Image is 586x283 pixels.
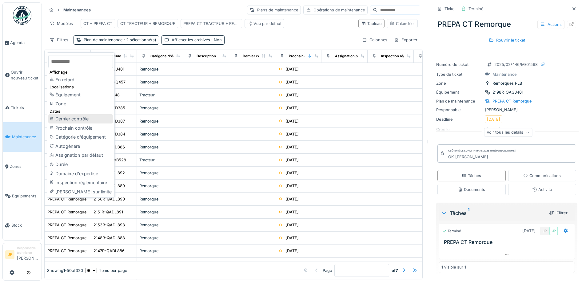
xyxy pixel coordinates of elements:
strong: Maintenances [61,7,93,13]
div: [DATE] [487,116,500,122]
div: 2148R-QADL888 [94,235,125,241]
div: PREPA CT Remorque [435,16,579,32]
div: Plan de maintenance [84,37,156,43]
div: Exporter [391,35,420,44]
div: Documents [458,187,485,192]
div: Remorque [139,170,181,176]
h3: PREPA CT Remorque [444,239,572,245]
li: JP [5,250,14,259]
span: Tickets [11,105,39,111]
div: 2153R-QADL893 [94,222,125,228]
span: Ouvrir nouveau ticket [11,69,39,81]
div: Remorque [139,235,181,241]
span: : Non [210,38,222,42]
div: Équipement [48,90,113,99]
div: Type de ticket [436,71,482,77]
div: Remorque [139,183,181,189]
div: Prochain contrôle [289,54,319,59]
div: Actions [537,20,564,29]
div: Activité [532,187,552,192]
div: Opérations de maintenance [303,6,368,14]
div: Zone [48,99,113,108]
div: CT + PREPA CT [83,21,112,26]
div: OK [PERSON_NAME] [448,154,516,160]
div: Catégorie d'équipement [48,132,113,142]
div: Tâches [462,173,481,179]
div: Assignation par défaut [335,54,373,59]
li: [PERSON_NAME] [17,246,39,264]
div: Rouvrir le ticket [486,36,528,44]
div: [DATE] [285,222,299,228]
div: [DATE] [285,118,299,124]
div: Clôturé le lundi 17 mars 2025 par [PERSON_NAME] [448,149,516,153]
div: [DATE] [285,66,299,72]
div: Maintenance [492,71,516,77]
div: [DATE] [285,248,299,254]
div: Page [323,268,332,273]
div: PREPA CT Remorque [47,248,86,254]
span: Stock [11,222,39,228]
div: [DATE] [285,196,299,202]
span: Agenda [10,40,39,46]
div: Colonnes [359,35,390,44]
div: Responsable technicien [17,246,39,255]
div: Filtres [47,35,71,44]
div: Plans de maintenance [247,6,301,14]
div: Remorques PLB [492,80,522,86]
div: Afficher les archivés [172,37,222,43]
div: Terminé [468,6,483,12]
div: [DATE] [285,261,299,267]
div: CT TRACTEUR + REMORQUE [120,21,175,26]
div: [PERSON_NAME] [436,107,577,113]
div: Remorque [139,261,181,267]
div: [DATE] [285,79,299,85]
div: 2151R-QADL891 [94,209,123,215]
div: [DATE] [285,144,299,150]
div: Zone [436,80,482,86]
div: [DATE] [285,183,299,189]
div: Description [197,54,216,59]
div: PREPA CT Remorque [47,235,86,241]
div: En retard [48,75,113,84]
div: Remorque [139,222,181,228]
div: 2025/02/446/M/01568 [494,62,538,67]
span: Maintenance [12,134,39,140]
div: PREPA CT TRACTEUR + REMORQUE [183,21,239,26]
div: Modèles [47,19,76,28]
div: Remorque [139,118,181,124]
div: Filtrer [547,209,570,217]
div: PREPA CT Remorque [47,261,86,267]
div: [DATE] [285,235,299,241]
div: Tableau [361,21,382,26]
div: Voir tous les détails [484,128,532,137]
div: Remorque [139,79,181,85]
div: 2198R-QAGJ401 [492,89,523,95]
div: [DATE] [285,131,299,137]
div: Terminé [443,228,461,234]
div: Remorque [139,209,181,215]
div: [DATE] [285,209,299,215]
div: [DATE] [285,170,299,176]
div: Autogénéré [48,142,113,151]
div: 2145R-QADL884 [94,261,125,267]
div: JP [549,227,558,235]
sup: 1 [468,209,469,217]
div: Dernier contrôle [48,114,113,123]
div: Catégorie d'équipement [150,54,191,59]
div: PREPA CT Remorque [47,196,86,202]
div: items per page [86,268,127,273]
div: [DATE] [522,228,536,234]
div: Dates [48,108,113,114]
div: Remorque [139,66,181,72]
div: Équipement [104,54,125,59]
div: Calendrier [390,21,415,26]
div: Inspection réglementaire [381,54,423,59]
div: Responsable [436,107,482,113]
div: Communications [523,173,561,179]
div: Localisations [48,84,113,90]
img: Badge_color-CXgf-gQk.svg [13,6,31,25]
div: PREPA CT Remorque [492,98,532,104]
div: Remorque [139,248,181,254]
div: Assignation par défaut [48,151,113,160]
div: Tâches [441,209,544,217]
